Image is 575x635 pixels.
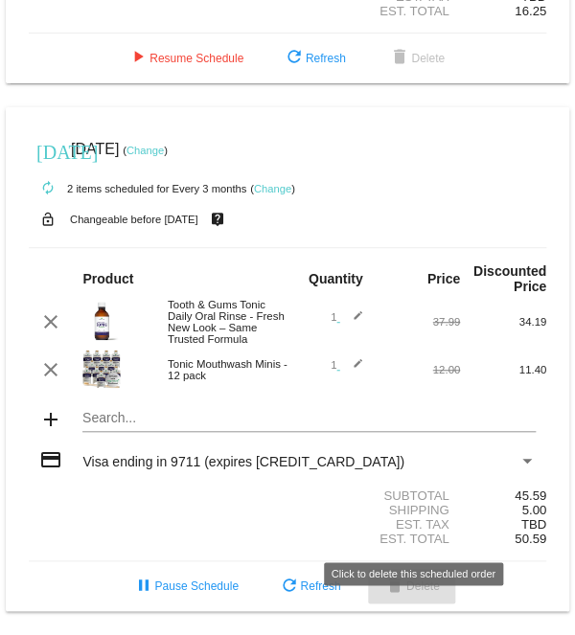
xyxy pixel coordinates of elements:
[250,183,295,194] small: ( )
[340,310,363,333] mat-icon: edit
[36,139,59,162] mat-icon: [DATE]
[460,316,546,328] div: 34.19
[340,358,363,381] mat-icon: edit
[427,271,460,286] strong: Price
[38,448,61,471] mat-icon: credit_card
[283,52,346,65] span: Refresh
[82,271,133,286] strong: Product
[383,579,440,593] span: Delete
[277,576,300,599] mat-icon: refresh
[158,358,287,381] div: Tonic Mouthwash Minis - 12 pack
[473,263,546,294] strong: Discounted Price
[287,488,460,503] div: Subtotal
[254,183,291,194] a: Change
[373,41,460,76] button: Delete
[36,177,59,200] mat-icon: autorenew
[38,310,61,333] mat-icon: clear
[460,364,546,375] div: 11.40
[331,359,363,371] span: 1
[283,47,306,70] mat-icon: refresh
[82,454,403,469] span: Visa ending in 9711 (expires [CREDIT_CARD_DATA])
[131,576,154,599] mat-icon: pause
[287,503,460,517] div: Shipping
[331,311,363,323] span: 1
[309,271,363,286] strong: Quantity
[158,299,287,345] div: Tooth & Gums Tonic Daily Oral Rinse - Fresh New Look – Same Trusted Formula
[131,579,238,593] span: Pause Schedule
[287,532,460,546] div: Est. Total
[515,4,546,18] span: 16.25
[277,579,340,593] span: Refresh
[126,47,149,70] mat-icon: play_arrow
[287,4,460,18] div: Est. Total
[460,488,546,503] div: 45.59
[82,302,121,340] img: Single-New-Tonic-Bottle.png
[111,41,259,76] button: Resume Schedule
[82,350,121,388] img: Order-Free-brochures-33.png
[374,364,460,375] div: 12.00
[38,408,61,431] mat-icon: add
[388,47,411,70] mat-icon: delete
[116,569,253,603] button: Pause Schedule
[388,52,445,65] span: Delete
[123,145,168,156] small: ( )
[262,569,356,603] button: Refresh
[36,207,59,232] mat-icon: lock_open
[515,532,546,546] span: 50.59
[521,517,546,532] span: TBD
[126,52,243,65] span: Resume Schedule
[70,214,198,225] small: Changeable before [DATE]
[267,41,361,76] button: Refresh
[126,145,164,156] a: Change
[368,569,455,603] button: Delete
[374,316,460,328] div: 37.99
[287,517,460,532] div: Est. Tax
[29,183,246,194] small: 2 items scheduled for Every 3 months
[521,503,546,517] span: 5.00
[38,358,61,381] mat-icon: clear
[383,576,406,599] mat-icon: delete
[206,207,229,232] mat-icon: live_help
[82,454,535,469] mat-select: Payment Method
[82,411,535,426] input: Search...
